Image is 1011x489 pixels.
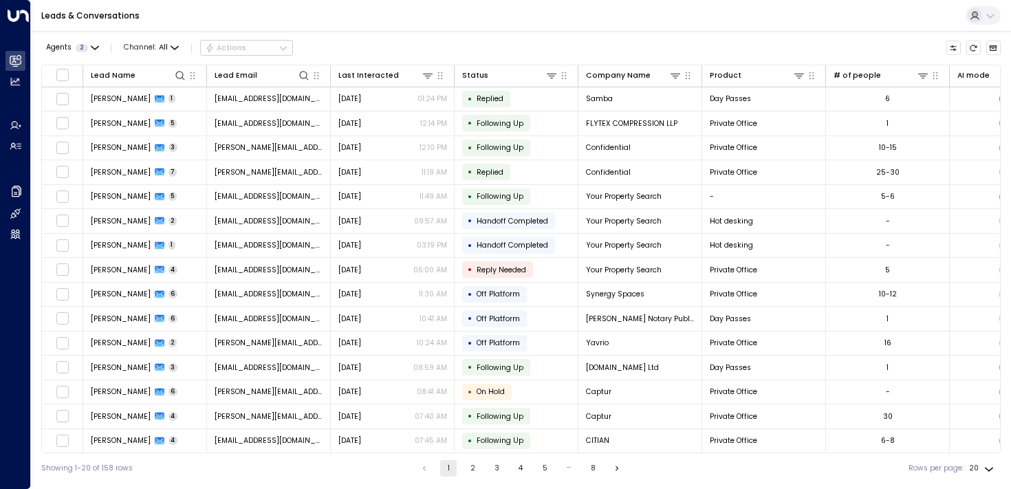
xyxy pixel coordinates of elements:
[168,119,177,128] span: 5
[885,94,890,104] div: 6
[462,69,558,82] div: Status
[168,265,178,274] span: 4
[417,240,447,250] p: 03:19 PM
[415,435,447,446] p: 07:45 AM
[56,215,69,228] span: Toggle select row
[215,435,323,446] span: buddy@officefreedom.com
[586,289,644,299] span: Synergy Spaces
[159,43,168,52] span: All
[468,114,472,132] div: •
[338,69,435,82] div: Last Interacted
[468,383,472,401] div: •
[168,363,178,372] span: 3
[168,192,177,201] span: 5
[464,460,481,477] button: Go to page 2
[710,435,757,446] span: Private Office
[710,216,753,226] span: Hot desking
[46,44,72,52] span: Agents
[609,460,625,477] button: Go to next page
[468,163,472,181] div: •
[886,387,890,397] div: -
[417,387,447,397] p: 08:41 AM
[338,411,361,422] span: Yesterday
[586,435,609,446] span: CITIAN
[120,41,183,55] span: Channel:
[338,265,361,275] span: Aug 04, 2025
[91,216,151,226] span: Sadak Ahmed
[883,411,893,422] div: 30
[413,362,447,373] p: 08:59 AM
[413,265,447,275] p: 05:00 AM
[477,167,503,177] span: Replied
[168,217,177,226] span: 2
[168,143,178,152] span: 3
[477,142,523,153] span: Following Up
[215,387,323,397] span: rowan@captur.ai
[462,69,488,82] div: Status
[536,460,553,477] button: Go to page 5
[56,410,69,423] span: Toggle select row
[120,41,183,55] button: Channel:All
[91,289,151,299] span: Rafe Harris
[886,216,890,226] div: -
[56,68,69,81] span: Toggle select all
[338,387,361,397] span: Yesterday
[338,167,361,177] span: Jul 24, 2025
[91,69,187,82] div: Lead Name
[338,362,361,373] span: Yesterday
[338,338,361,348] span: Yesterday
[710,362,751,373] span: Day Passes
[168,94,176,103] span: 1
[56,92,69,105] span: Toggle select row
[881,435,895,446] div: 6-8
[702,185,826,209] td: -
[215,314,323,324] span: twsyiu@ntlworld.com
[56,336,69,349] span: Toggle select row
[879,289,897,299] div: 10-12
[422,167,447,177] p: 11:19 AM
[477,387,505,397] span: On Hold
[586,216,662,226] span: Your Property Search
[586,69,682,82] div: Company Name
[834,69,881,82] div: # of people
[468,334,472,352] div: •
[168,436,178,445] span: 4
[420,314,447,324] p: 10:41 AM
[168,241,176,250] span: 1
[468,90,472,108] div: •
[91,118,151,129] span: Hugo Huille
[56,385,69,398] span: Toggle select row
[41,41,102,55] button: Agents2
[966,41,981,56] span: Refresh
[477,314,520,324] span: Off Platform
[215,362,323,373] span: mbezak03@gmail.com
[585,460,601,477] button: Go to page 8
[91,435,151,446] span: Ben Tian
[477,191,523,202] span: Following Up
[215,265,323,275] span: info@yourpropertysearch.co.uk
[56,312,69,325] span: Toggle select row
[710,411,757,422] span: Private Office
[946,41,961,56] button: Customize
[969,460,997,477] div: 20
[91,142,151,153] span: Isabelle
[468,285,472,303] div: •
[710,265,757,275] span: Private Office
[56,434,69,447] span: Toggle select row
[468,432,472,450] div: •
[986,41,1001,56] button: Archived Leads
[91,411,151,422] span: Rowan Lennox
[887,314,889,324] div: 1
[887,362,889,373] div: 1
[215,69,311,82] div: Lead Email
[41,463,133,474] div: Showing 1-20 of 158 rows
[468,139,472,157] div: •
[414,216,447,226] p: 09:57 AM
[881,191,895,202] div: 5-6
[477,411,523,422] span: Following Up
[91,387,151,397] span: Rowan Lennox
[91,167,151,177] span: Isabelle
[417,94,447,104] p: 01:24 PM
[957,69,990,82] div: AI mode
[338,289,361,299] span: Yesterday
